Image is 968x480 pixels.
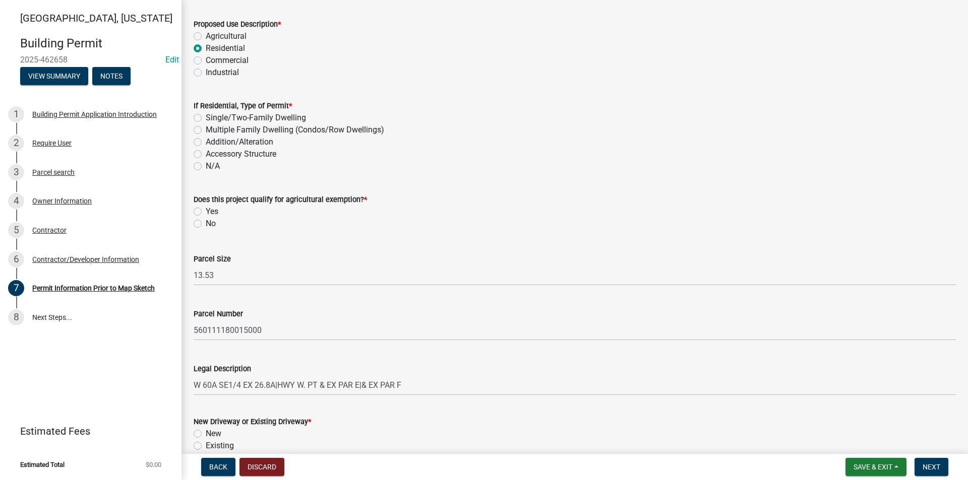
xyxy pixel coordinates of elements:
div: Permit Information Prior to Map Sketch [32,285,155,292]
label: Existing [206,440,234,452]
label: Single/Two-Family Dwelling [206,112,306,124]
div: Require User [32,140,72,147]
div: Owner Information [32,197,92,204]
span: $0.00 [146,461,161,468]
button: Save & Exit [845,458,906,476]
a: Estimated Fees [8,421,165,441]
label: If Residential, Type of Permit [194,103,292,110]
label: Commercial [206,54,249,66]
label: Does this project qualify for agricultural exemption? [194,196,367,203]
button: Discard [239,458,284,476]
label: Accessory Structure [206,148,276,160]
h4: Building Permit [20,36,173,51]
span: [GEOGRAPHIC_DATA], [US_STATE] [20,12,172,24]
div: 6 [8,251,24,267]
div: 4 [8,193,24,209]
label: No [206,218,216,230]
label: Residential [206,42,245,54]
label: Proposed Use Description [194,21,281,28]
span: Next [923,463,940,471]
div: 1 [8,106,24,122]
label: Industrial [206,66,239,79]
span: Estimated Total [20,461,65,468]
button: Notes [92,67,131,85]
div: 2 [8,135,24,151]
div: 5 [8,222,24,238]
div: Building Permit Application Introduction [32,111,157,118]
label: Yes [206,205,218,218]
label: Parcel Number [194,311,243,318]
div: Parcel search [32,169,75,176]
span: Back [209,463,227,471]
label: Parcel Size [194,256,231,263]
div: 7 [8,280,24,296]
a: Edit [165,55,179,64]
label: Addition/Alteration [206,136,273,148]
wm-modal-confirm: Edit Application Number [165,55,179,64]
span: Save & Exit [854,463,892,471]
label: Legal Description [194,366,251,373]
label: New [206,428,221,440]
wm-modal-confirm: Notes [92,73,131,81]
label: New Driveway or Existing Driveway [194,419,311,426]
label: N/A [206,160,220,172]
wm-modal-confirm: Summary [20,73,88,81]
span: 2025-462658 [20,55,161,64]
button: Back [201,458,235,476]
label: Multiple Family Dwelling (Condos/Row Dwellings) [206,124,384,136]
div: 3 [8,164,24,180]
div: Contractor/Developer Information [32,256,139,263]
div: Contractor [32,227,67,234]
label: Agricultural [206,30,247,42]
button: Next [915,458,948,476]
div: 8 [8,309,24,325]
button: View Summary [20,67,88,85]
